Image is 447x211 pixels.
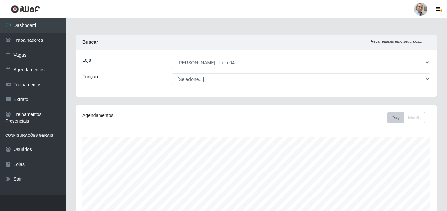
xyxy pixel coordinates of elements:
[387,112,425,123] div: First group
[82,40,98,45] strong: Buscar
[387,112,430,123] div: Toolbar with button groups
[82,112,222,119] div: Agendamentos
[82,57,91,64] label: Loja
[404,112,425,123] button: Month
[11,5,40,13] img: CoreUI Logo
[387,112,404,123] button: Day
[82,73,98,80] label: Função
[371,40,422,43] i: Recarregando em 6 segundos...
